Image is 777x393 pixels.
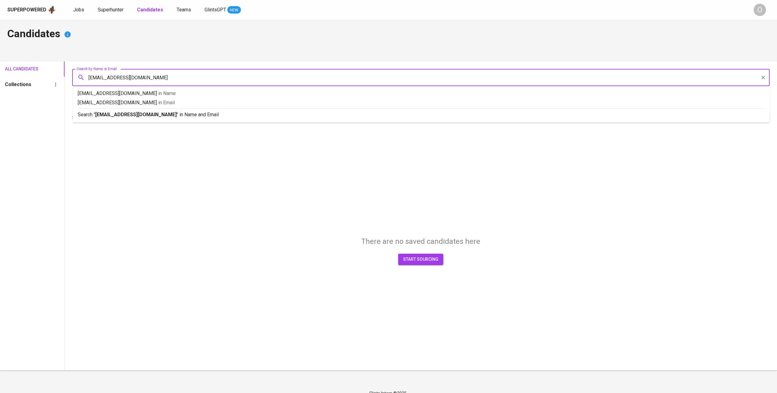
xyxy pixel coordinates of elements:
[754,4,766,16] div: O
[78,99,765,106] p: [EMAIL_ADDRESS][DOMAIN_NAME]
[137,6,164,14] a: Candidates
[361,236,480,246] h5: There are no saved candidates here
[158,90,176,96] span: in Name
[5,65,33,73] span: All Candidates
[205,7,226,13] span: GlintsGPT
[72,114,88,121] p: Sort By
[137,7,163,13] b: Candidates
[78,111,765,118] p: Search " " in Name and Email
[177,7,191,13] span: Teams
[98,6,125,14] a: Superhunter
[403,256,438,263] span: start sourcing
[73,6,85,14] a: Jobs
[98,7,124,13] span: Superhunter
[158,100,175,105] span: in Email
[7,27,770,42] h4: Candidates
[95,112,177,117] b: [EMAIL_ADDRESS][DOMAIN_NAME]
[205,6,241,14] a: GlintsGPT NEW
[7,6,46,14] div: Superpowered
[5,80,31,89] h6: Collections
[227,7,241,13] span: NEW
[7,5,56,14] a: Superpoweredapp logo
[177,6,192,14] a: Teams
[398,254,443,265] button: start sourcing
[48,5,56,14] img: app logo
[759,73,767,82] button: Clear
[73,7,84,13] span: Jobs
[78,90,765,97] p: [EMAIL_ADDRESS][DOMAIN_NAME]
